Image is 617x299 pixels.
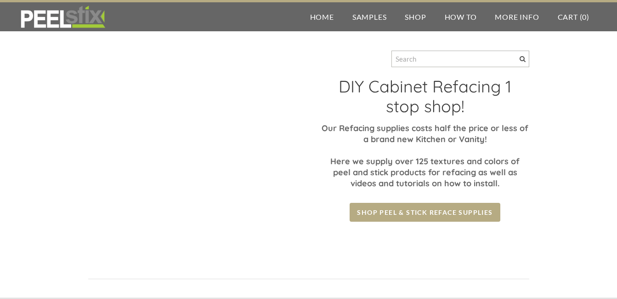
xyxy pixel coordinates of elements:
a: Cart (0) [549,2,599,31]
a: Shop Peel & Stick Reface Supplies [350,203,500,222]
font: Here we supply over 125 textures and colors of peel and stick products for refacing as well as vi... [330,156,520,189]
a: Samples [343,2,396,31]
input: Search [391,51,529,67]
a: Home [301,2,343,31]
h2: DIY Cabinet Refacing 1 stop shop! [321,76,529,123]
img: REFACE SUPPLIES [18,6,107,29]
span: 0 [582,12,587,21]
font: Our Refacing supplies costs half the price or less of a brand new Kitchen or Vanity! [322,123,528,144]
a: How To [436,2,486,31]
span: Search [520,56,526,62]
a: More Info [486,2,548,31]
a: Shop [396,2,435,31]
